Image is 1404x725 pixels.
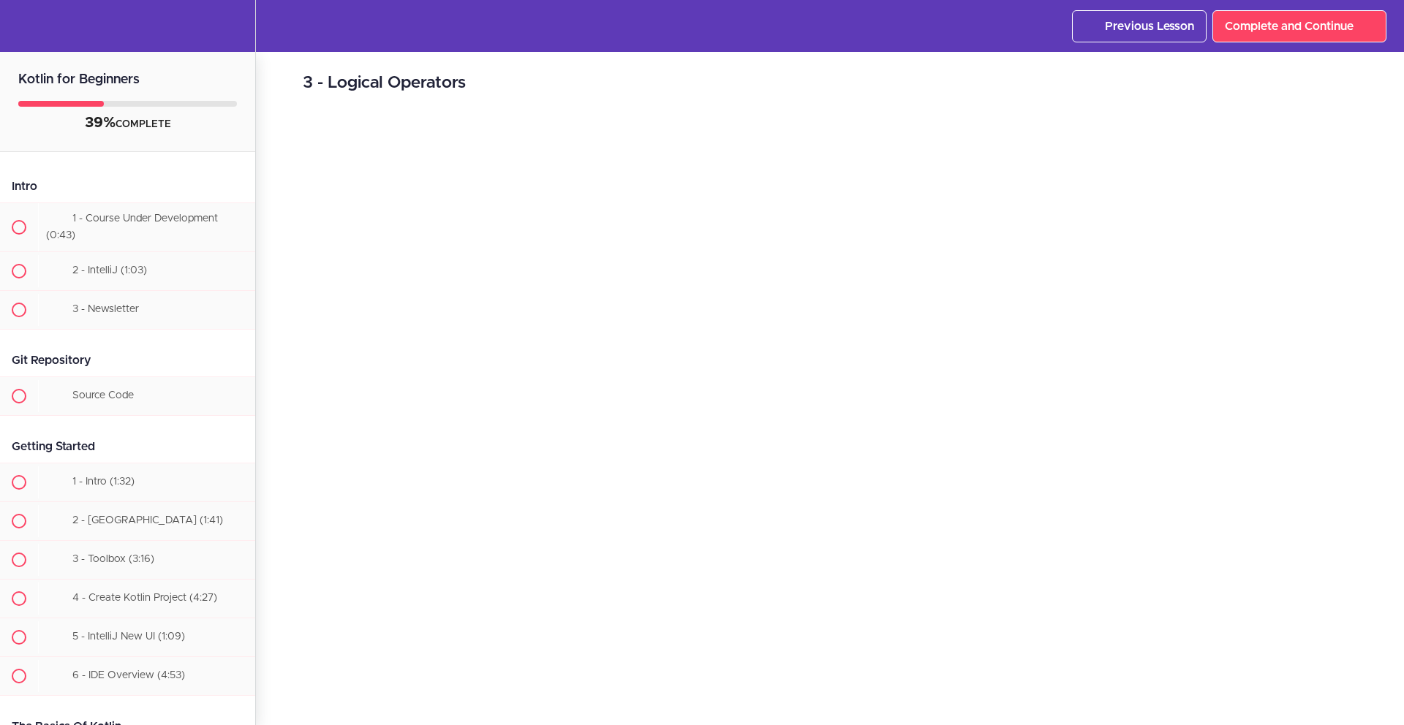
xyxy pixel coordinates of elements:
[1105,18,1194,35] span: Previous Lesson
[18,114,237,133] div: COMPLETE
[72,593,217,603] span: 4 - Create Kotlin Project (4:27)
[72,265,147,276] span: 2 - IntelliJ (1:03)
[227,18,245,35] svg: Settings Menu
[72,554,154,564] span: 3 - Toolbox (3:16)
[72,670,185,680] span: 6 - IDE Overview (4:53)
[72,515,223,525] span: 2 - [GEOGRAPHIC_DATA] (1:41)
[1225,18,1354,35] span: Complete and Continue
[72,304,139,314] span: 3 - Newsletter
[72,631,185,642] span: 5 - IntelliJ New UI (1:09)
[46,213,218,240] span: 1 - Course Under Development (0:43)
[1072,10,1207,42] a: Previous Lesson
[72,477,135,487] span: 1 - Intro (1:32)
[285,71,1375,96] h2: 3 - Logical Operators
[72,390,134,401] span: Source Code
[85,115,116,130] span: 39%
[1212,10,1386,42] a: Complete and Continue
[9,18,26,35] svg: Back to course curriculum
